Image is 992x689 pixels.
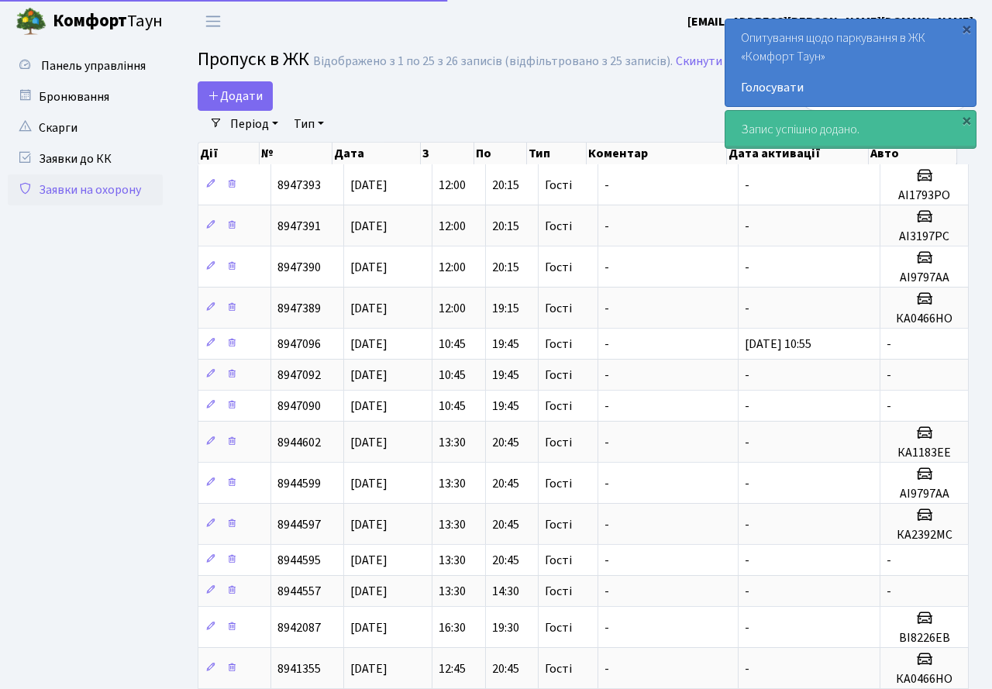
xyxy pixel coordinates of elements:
span: 13:30 [439,516,466,533]
span: 13:30 [439,475,466,492]
span: [DATE] [350,367,387,384]
span: - [745,218,749,235]
span: 19:45 [492,367,519,384]
a: Скинути [676,54,722,69]
span: 19:30 [492,619,519,636]
img: logo.png [15,6,46,37]
th: По [474,143,527,164]
th: Дата [332,143,422,164]
a: Скарги [8,112,163,143]
a: Бронювання [8,81,163,112]
span: - [604,434,609,451]
span: 20:45 [492,475,519,492]
span: - [745,583,749,600]
span: Гості [545,554,572,567]
span: - [887,583,891,600]
span: [DATE] [350,660,387,677]
span: [DATE] [350,218,387,235]
span: Гості [545,585,572,598]
th: Дії [198,143,260,164]
span: 20:15 [492,177,519,194]
span: Гості [545,477,572,490]
th: Тип [527,143,587,164]
th: З [421,143,474,164]
span: 20:45 [492,434,519,451]
span: Гості [545,622,572,634]
span: [DATE] [350,516,387,533]
span: - [887,367,891,384]
h5: КА1183ЕЕ [887,446,962,460]
span: [DATE] [350,475,387,492]
h5: АІ3197РС [887,229,962,244]
th: Дата активації [727,143,869,164]
span: [DATE] 10:55 [745,336,811,353]
span: [DATE] [350,177,387,194]
span: Пропуск в ЖК [198,46,309,73]
th: Коментар [587,143,727,164]
span: Гості [545,302,572,315]
span: 8944595 [277,552,321,569]
span: [DATE] [350,619,387,636]
span: 20:45 [492,516,519,533]
span: [DATE] [350,398,387,415]
span: [DATE] [350,259,387,276]
span: 16:30 [439,619,466,636]
span: - [745,619,749,636]
span: 8944602 [277,434,321,451]
span: 13:30 [439,434,466,451]
span: - [604,398,609,415]
span: 10:45 [439,336,466,353]
b: Комфорт [53,9,127,33]
span: Гості [545,518,572,531]
span: Гості [545,436,572,449]
span: 12:00 [439,259,466,276]
span: - [604,660,609,677]
span: 12:00 [439,218,466,235]
span: - [745,434,749,451]
span: 8944557 [277,583,321,600]
span: 12:00 [439,300,466,317]
span: - [604,300,609,317]
span: [DATE] [350,336,387,353]
span: - [604,259,609,276]
span: - [887,336,891,353]
span: 8947389 [277,300,321,317]
span: 8947096 [277,336,321,353]
span: 20:45 [492,552,519,569]
span: 12:45 [439,660,466,677]
span: [DATE] [350,300,387,317]
span: 14:30 [492,583,519,600]
h5: АІ9797АА [887,270,962,285]
span: - [745,367,749,384]
a: Голосувати [741,78,960,97]
span: Гості [545,220,572,233]
span: Таун [53,9,163,35]
a: Заявки до КК [8,143,163,174]
span: 8941355 [277,660,321,677]
span: 8944599 [277,475,321,492]
span: - [604,177,609,194]
span: Гості [545,179,572,191]
span: - [745,300,749,317]
span: - [745,398,749,415]
span: [DATE] [350,583,387,600]
span: Гості [545,338,572,350]
h5: АІ1793РО [887,188,962,203]
div: × [959,21,974,36]
span: - [745,259,749,276]
span: - [604,367,609,384]
span: - [745,660,749,677]
span: 12:00 [439,177,466,194]
span: Гості [545,663,572,675]
span: 10:45 [439,367,466,384]
span: 20:15 [492,259,519,276]
span: 19:15 [492,300,519,317]
span: - [745,552,749,569]
h5: КА0466НО [887,312,962,326]
a: Додати [198,81,273,111]
span: Панель управління [41,57,146,74]
div: Запис успішно додано. [725,111,976,148]
span: Гості [545,369,572,381]
span: 20:15 [492,218,519,235]
a: Тип [288,111,330,137]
